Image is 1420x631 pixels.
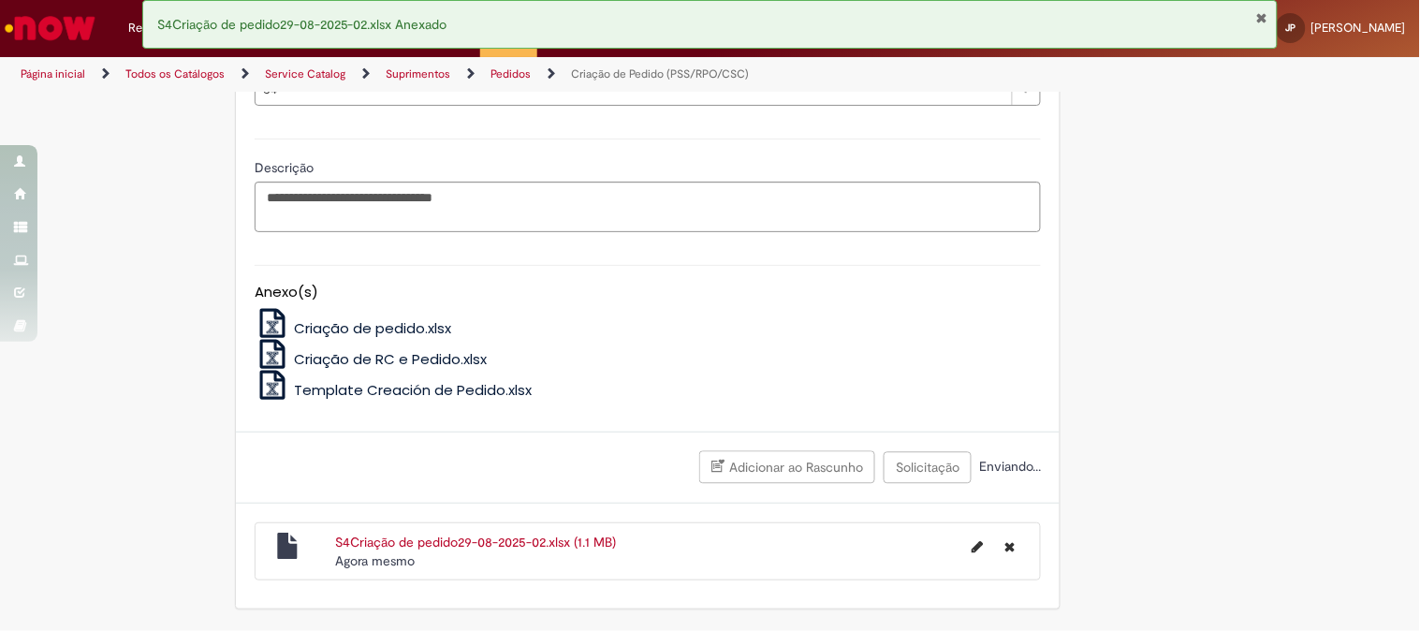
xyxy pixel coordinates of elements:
[255,285,1041,301] h5: Anexo(s)
[975,458,1041,475] span: Enviando...
[1286,22,1296,34] span: JP
[157,16,447,33] span: S4Criação de pedido29-08-2025-02.xlsx Anexado
[294,380,532,400] span: Template Creación de Pedido.xlsx
[255,380,532,400] a: Template Creación de Pedido.xlsx
[21,66,85,81] a: Página inicial
[1255,10,1267,25] button: Fechar Notificação
[1311,20,1406,36] span: [PERSON_NAME]
[14,57,932,92] ul: Trilhas de página
[335,534,616,550] a: S4Criação de pedido29-08-2025-02.xlsx (1.1 MB)
[386,66,450,81] a: Suprimentos
[571,66,749,81] a: Criação de Pedido (PSS/RPO/CSC)
[255,349,487,369] a: Criação de RC e Pedido.xlsx
[490,66,531,81] a: Pedidos
[128,19,194,37] span: Requisições
[294,349,487,369] span: Criação de RC e Pedido.xlsx
[255,318,451,338] a: Criação de pedido.xlsx
[2,9,98,47] img: ServiceNow
[335,552,415,569] span: Agora mesmo
[125,66,225,81] a: Todos os Catálogos
[335,552,415,569] time: 29/08/2025 17:15:44
[255,159,317,176] span: Descrição
[265,66,345,81] a: Service Catalog
[993,533,1026,563] button: Excluir S4Criação de pedido29-08-2025-02.xlsx
[255,182,1041,232] textarea: Descrição
[960,533,994,563] button: Editar nome de arquivo S4Criação de pedido29-08-2025-02.xlsx
[294,318,451,338] span: Criação de pedido.xlsx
